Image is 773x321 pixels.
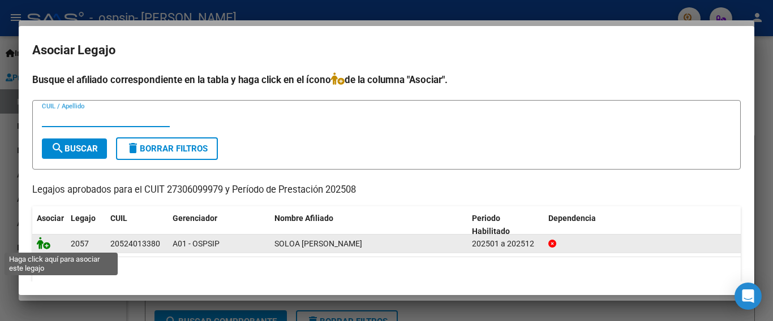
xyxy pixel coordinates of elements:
div: Open Intercom Messenger [735,283,762,310]
h2: Asociar Legajo [32,40,741,61]
div: 202501 a 202512 [472,237,539,250]
span: Periodo Habilitado [472,214,510,236]
mat-icon: search [51,141,65,155]
span: A01 - OSPSIP [173,239,220,248]
div: 20524013380 [110,237,160,250]
span: SOLOA JUAN SANTINO [274,239,362,248]
h4: Busque el afiliado correspondiente en la tabla y haga click en el ícono de la columna "Asociar". [32,72,741,87]
span: CUIL [110,214,127,223]
datatable-header-cell: Periodo Habilitado [467,206,544,244]
span: Dependencia [548,214,596,223]
datatable-header-cell: Legajo [66,206,106,244]
span: Gerenciador [173,214,217,223]
span: 2057 [71,239,89,248]
mat-icon: delete [126,141,140,155]
span: Borrar Filtros [126,144,208,154]
button: Buscar [42,138,107,159]
span: Asociar [37,214,64,223]
datatable-header-cell: Gerenciador [168,206,270,244]
span: Legajo [71,214,96,223]
datatable-header-cell: Dependencia [544,206,741,244]
p: Legajos aprobados para el CUIT 27306099979 y Período de Prestación 202508 [32,183,741,197]
datatable-header-cell: CUIL [106,206,168,244]
span: Buscar [51,144,98,154]
datatable-header-cell: Asociar [32,206,66,244]
span: Nombre Afiliado [274,214,333,223]
button: Borrar Filtros [116,137,218,160]
div: 1 registros [32,257,741,285]
datatable-header-cell: Nombre Afiliado [270,206,467,244]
